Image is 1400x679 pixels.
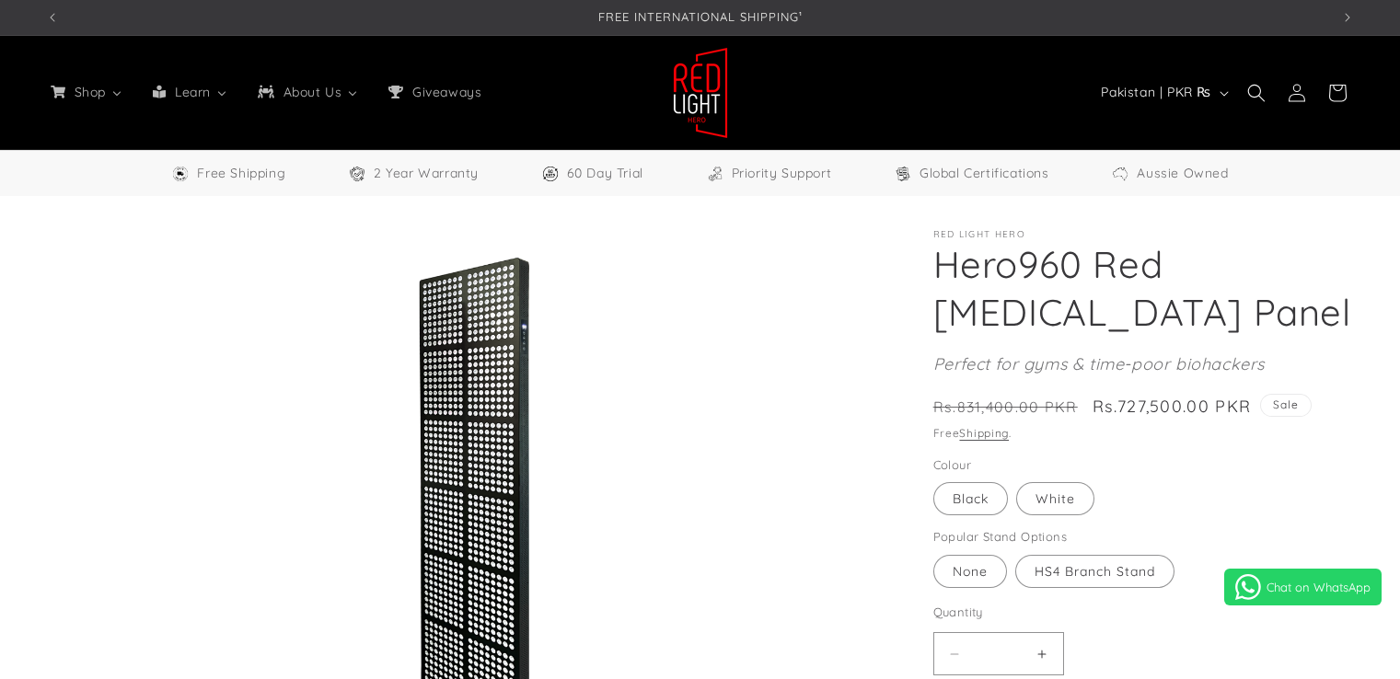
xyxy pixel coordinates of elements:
[732,162,832,185] span: Priority Support
[706,162,832,185] a: Priority Support
[1137,162,1228,185] span: Aussie Owned
[409,84,483,100] span: Giveaways
[348,162,479,185] a: 2 Year Warranty
[894,165,912,183] img: Certifications Icon
[348,165,366,183] img: Warranty Icon
[1267,580,1371,594] span: Chat on WhatsApp
[894,162,1049,185] a: Global Certifications
[1224,569,1382,605] a: Chat on WhatsApp
[373,73,494,111] a: Giveaways
[1090,75,1236,110] button: Pakistan | PKR ₨
[374,162,479,185] span: 2 Year Warranty
[171,84,213,100] span: Learn
[933,240,1354,336] h1: Hero960 Red [MEDICAL_DATA] Panel
[933,482,1008,515] label: Black
[567,162,643,185] span: 60 Day Trial
[665,40,735,145] a: Red Light Hero
[933,456,973,475] legend: Colour
[706,165,724,183] img: Support Icon
[541,165,560,183] img: Trial Icon
[280,84,344,100] span: About Us
[933,555,1007,588] label: None
[1236,73,1277,113] summary: Search
[242,73,373,111] a: About Us
[933,424,1354,443] div: Free .
[1111,165,1129,183] img: Aussie Owned Icon
[1260,394,1312,417] span: Sale
[1015,555,1174,588] label: HS4 Branch Stand
[1101,83,1211,102] span: Pakistan | PKR ₨
[171,162,285,185] a: Free Worldwide Shipping
[541,162,643,185] a: 60 Day Trial
[35,73,137,111] a: Shop
[933,353,1265,374] em: Perfect for gyms & time-poor biohackers
[933,229,1354,240] p: Red Light Hero
[1016,482,1094,515] label: White
[598,9,803,24] span: FREE INTERNATIONAL SHIPPING¹
[933,604,1338,622] label: Quantity
[197,162,285,185] span: Free Shipping
[920,162,1049,185] span: Global Certifications
[171,165,190,183] img: Free Shipping Icon
[71,84,108,100] span: Shop
[959,426,1009,440] a: Shipping
[1093,394,1251,419] span: Rs.727,500.00 PKR
[933,396,1078,418] s: Rs.831,400.00 PKR
[933,528,1069,547] legend: Popular Stand Options
[1111,162,1228,185] a: Aussie Owned
[673,47,728,139] img: Red Light Hero
[137,73,242,111] a: Learn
